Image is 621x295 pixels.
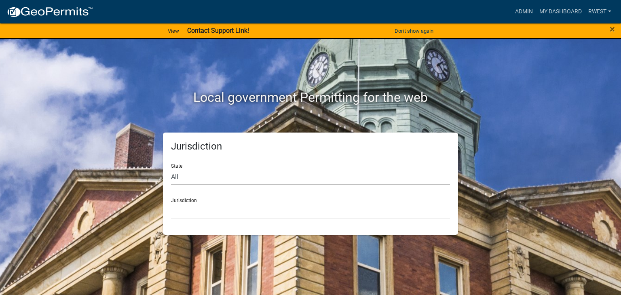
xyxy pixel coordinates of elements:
[171,141,450,152] h5: Jurisdiction
[391,24,437,38] button: Don't show again
[585,4,615,19] a: rwest
[610,24,615,34] button: Close
[86,90,535,105] h2: Local government Permitting for the web
[165,24,182,38] a: View
[187,27,249,34] strong: Contact Support Link!
[536,4,585,19] a: My Dashboard
[512,4,536,19] a: Admin
[610,23,615,35] span: ×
